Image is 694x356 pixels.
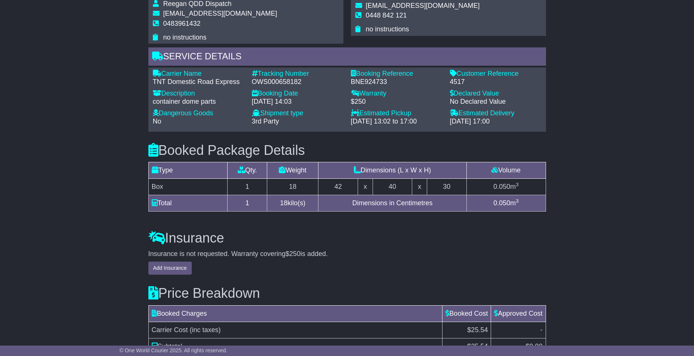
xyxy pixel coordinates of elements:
[148,250,546,258] div: Insurance is not requested. Warranty covering is added.
[516,198,519,204] sup: 3
[267,195,318,212] td: kilo(s)
[252,98,343,106] div: [DATE] 14:03
[450,109,542,118] div: Estimated Delivery
[366,12,407,19] span: 0448 842 121
[540,326,543,334] span: -
[412,179,427,195] td: x
[228,162,267,179] td: Qty.
[450,90,542,98] div: Declared Value
[252,70,343,78] div: Tracking Number
[148,195,228,212] td: Total
[318,195,466,212] td: Dimensions in Centimetres
[163,20,201,27] span: 0483961432
[148,286,546,301] h3: Price Breakdown
[252,109,343,118] div: Shipment type
[163,34,207,41] span: no instructions
[267,162,318,179] td: Weight
[252,90,343,98] div: Booking Date
[252,118,279,125] span: 3rd Party
[148,305,442,322] td: Booked Charges
[427,179,466,195] td: 30
[152,326,188,334] span: Carrier Cost
[351,109,442,118] div: Estimated Pickup
[163,10,277,17] span: [EMAIL_ADDRESS][DOMAIN_NAME]
[467,326,488,334] span: $25.54
[228,179,267,195] td: 1
[442,338,491,355] td: $
[148,47,546,68] div: Service Details
[153,90,244,98] div: Description
[280,199,287,207] span: 18
[252,78,343,86] div: OWS000658182
[148,262,192,275] button: Add Insurance
[318,162,466,179] td: Dimensions (L x W x H)
[153,109,244,118] div: Dangerous Goods
[153,78,244,86] div: TNT Domestic Road Express
[148,143,546,158] h3: Booked Package Details
[450,70,542,78] div: Customer Reference
[120,347,228,353] span: © One World Courier 2025. All rights reserved.
[466,195,546,212] td: m
[358,179,373,195] td: x
[442,305,491,322] td: Booked Cost
[153,118,161,125] span: No
[466,162,546,179] td: Volume
[529,343,542,350] span: 0.00
[366,2,480,9] span: [EMAIL_ADDRESS][DOMAIN_NAME]
[373,179,412,195] td: 40
[318,179,358,195] td: 42
[493,199,510,207] span: 0.050
[466,179,546,195] td: m
[366,25,409,33] span: no instructions
[351,118,442,126] div: [DATE] 13:02 to 17:00
[148,231,546,246] h3: Insurance
[351,70,442,78] div: Booking Reference
[491,305,546,322] td: Approved Cost
[351,78,442,86] div: BNE924733
[471,343,488,350] span: 25.54
[148,162,228,179] td: Type
[267,179,318,195] td: 18
[493,183,510,190] span: 0.050
[153,98,244,106] div: container dome parts
[450,98,542,106] div: No Declared Value
[450,78,542,86] div: 4517
[148,338,442,355] td: Subtotal
[228,195,267,212] td: 1
[190,326,221,334] span: (inc taxes)
[148,179,228,195] td: Box
[286,250,300,257] span: $250
[491,338,546,355] td: $
[351,98,442,106] div: $250
[351,90,442,98] div: Warranty
[450,118,542,126] div: [DATE] 17:00
[153,70,244,78] div: Carrier Name
[516,182,519,187] sup: 3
